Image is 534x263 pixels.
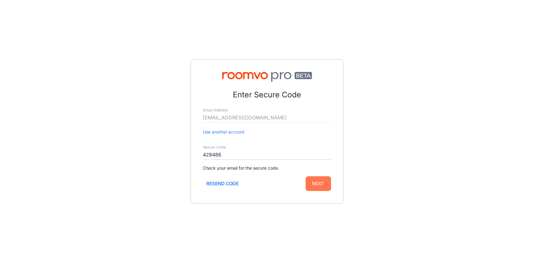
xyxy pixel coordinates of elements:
img: Roomvo PRO Beta [203,72,331,82]
label: Email Address [203,108,228,113]
p: Enter Secure Code [203,89,331,101]
button: Resend code [203,176,242,191]
input: Enter secure code [203,150,331,160]
p: Check your email for the secure code. [203,165,331,171]
input: myname@example.com [203,113,331,123]
label: Secure Code [203,145,226,150]
button: Next [306,176,331,191]
button: Use another account [203,129,245,135]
